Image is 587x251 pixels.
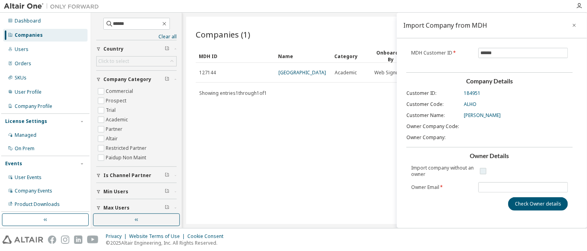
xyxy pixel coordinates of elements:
[106,240,228,246] p: © 2025 Altair Engineering, Inc. All Rights Reserved.
[411,165,474,177] label: Import company without an owner
[48,236,56,244] img: facebook.svg
[375,70,402,76] span: Web Signup
[96,183,177,200] button: Min Users
[411,184,474,191] label: Owner Email
[406,134,446,141] span: Owner Company :
[165,172,170,179] span: Clear filter
[15,201,60,208] div: Product Downloads
[335,70,357,76] span: Academic
[508,197,568,211] button: Check Owner details
[129,233,187,240] div: Website Terms of Use
[406,101,444,108] span: Customer Code :
[196,29,250,40] span: Companies (1)
[406,112,445,119] span: Customer Name :
[106,143,148,153] label: Restricted Partner
[199,70,216,76] span: 127144
[165,46,170,52] span: Clear filter
[15,132,36,138] div: Managed
[106,153,148,162] label: Paidup Non Maint
[98,58,129,64] div: Click to select
[96,71,177,88] button: Company Category
[103,189,128,195] span: Min Users
[96,167,177,184] button: Is Channel Partner
[106,106,117,115] label: Trial
[74,236,82,244] img: linkedin.svg
[374,49,408,63] div: Onboarded By
[106,233,129,240] div: Privacy
[187,233,228,240] div: Cookie Consent
[96,199,177,217] button: Max Users
[335,50,368,62] div: Category
[2,236,43,244] img: altair_logo.svg
[15,174,42,181] div: User Events
[87,236,99,244] img: youtube.svg
[278,69,326,76] a: [GEOGRAPHIC_DATA]
[464,90,480,96] span: 184951
[464,112,501,119] span: [PERSON_NAME]
[15,188,52,194] div: Company Events
[5,160,22,167] div: Events
[406,77,573,85] h3: Company Details
[15,145,34,152] div: On Prem
[411,50,474,56] label: MDH Customer ID
[106,134,119,143] label: Altair
[5,118,47,125] div: License Settings
[15,60,31,67] div: Orders
[464,101,476,108] span: ALHO
[103,46,124,52] span: Country
[97,57,176,66] div: Click to select
[278,50,328,62] div: Name
[106,87,135,96] label: Commercial
[15,75,27,81] div: SKUs
[15,32,43,38] div: Companies
[15,89,42,95] div: User Profile
[103,205,130,211] span: Max Users
[106,115,130,125] label: Academic
[96,34,177,40] a: Clear all
[4,2,103,10] img: Altair One
[199,90,267,96] span: Showing entries 1 through 1 of 1
[103,172,151,179] span: Is Channel Partner
[61,236,69,244] img: instagram.svg
[199,50,272,62] div: MDH ID
[15,103,52,109] div: Company Profile
[406,90,436,96] span: Customer ID :
[165,189,170,195] span: Clear filter
[96,40,177,58] button: Country
[103,76,151,83] span: Company Category
[106,96,128,106] label: Prospect
[406,152,573,160] h3: Owner Details
[406,123,459,130] span: Owner Company Code :
[15,18,41,24] div: Dashboard
[403,22,487,28] div: Import Company from MDH
[165,205,170,211] span: Clear filter
[15,46,29,53] div: Users
[106,125,124,134] label: Partner
[165,76,170,83] span: Clear filter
